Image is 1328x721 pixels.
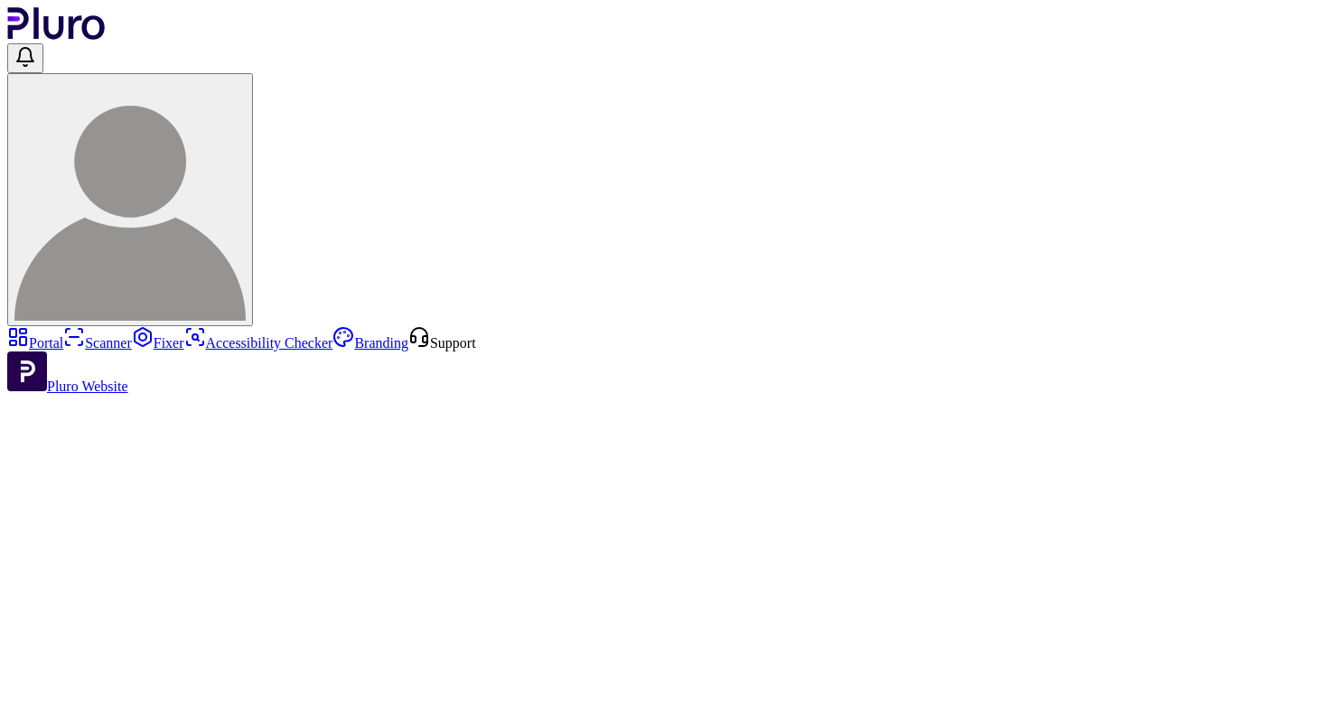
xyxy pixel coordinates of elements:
[7,73,253,326] button: Asteroid Accessibility Team
[7,326,1321,395] aside: Sidebar menu
[63,335,132,351] a: Scanner
[7,379,128,394] a: Open Pluro Website
[7,27,106,42] a: Logo
[408,335,476,351] a: Open Support screen
[7,43,43,73] button: Open notifications, you have undefined new notifications
[332,335,408,351] a: Branding
[184,335,333,351] a: Accessibility Checker
[14,89,246,321] img: Asteroid Accessibility Team
[132,335,184,351] a: Fixer
[7,335,63,351] a: Portal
